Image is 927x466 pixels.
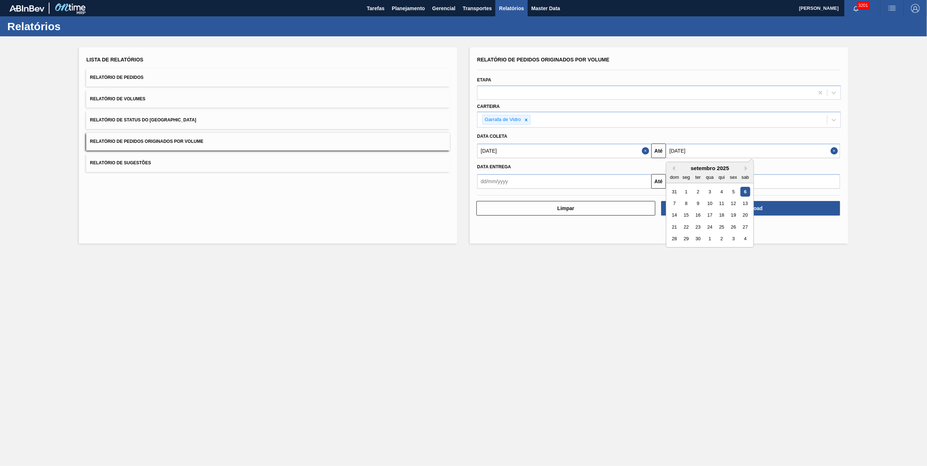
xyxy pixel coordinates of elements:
img: Logout [911,4,920,13]
div: Choose terça-feira, 2 de setembro de 2025 [693,187,703,197]
input: dd/mm/yyyy [666,144,840,158]
div: Choose quinta-feira, 11 de setembro de 2025 [717,198,727,208]
button: Relatório de Pedidos [86,69,450,87]
div: Choose terça-feira, 23 de setembro de 2025 [693,222,703,232]
div: setembro 2025 [666,165,754,171]
div: Choose terça-feira, 9 de setembro de 2025 [693,198,703,208]
span: Relatório de Sugestões [90,160,151,165]
div: Choose sexta-feira, 12 de setembro de 2025 [728,198,738,208]
div: Choose sábado, 6 de setembro de 2025 [740,187,750,197]
span: Relatório de Pedidos Originados por Volume [477,57,610,63]
span: Lista de Relatórios [86,57,143,63]
span: Gerencial [432,4,456,13]
h1: Relatórios [7,22,136,31]
button: Notificações [844,3,868,13]
button: Até [651,174,666,189]
span: Planejamento [392,4,425,13]
span: Master Data [531,4,560,13]
div: Choose segunda-feira, 15 de setembro de 2025 [681,210,691,220]
input: dd/mm/yyyy [477,174,651,189]
button: Relatório de Pedidos Originados por Volume [86,133,450,150]
div: sab [740,172,750,182]
div: Choose quarta-feira, 3 de setembro de 2025 [705,187,715,197]
div: Choose quarta-feira, 24 de setembro de 2025 [705,222,715,232]
span: Data entrega [477,164,511,169]
button: Close [642,144,651,158]
div: sex [728,172,738,182]
label: Carteira [477,104,500,109]
div: month 2025-09 [668,186,751,245]
div: Choose quinta-feira, 2 de outubro de 2025 [717,234,727,244]
span: 3201 [857,1,870,9]
button: Até [651,144,666,158]
div: Choose sábado, 4 de outubro de 2025 [740,234,750,244]
span: Tarefas [367,4,385,13]
span: Relatório de Pedidos Originados por Volume [90,139,203,144]
button: Limpar [476,201,655,216]
span: Relatório de Pedidos [90,75,143,80]
div: qui [717,172,727,182]
div: Choose sábado, 20 de setembro de 2025 [740,210,750,220]
button: Download [661,201,840,216]
button: Relatório de Status do [GEOGRAPHIC_DATA] [86,111,450,129]
div: Choose quarta-feira, 1 de outubro de 2025 [705,234,715,244]
span: Data coleta [477,134,507,139]
div: Choose quinta-feira, 18 de setembro de 2025 [717,210,727,220]
div: Choose segunda-feira, 29 de setembro de 2025 [681,234,691,244]
div: Choose sexta-feira, 3 de outubro de 2025 [728,234,738,244]
div: Choose sexta-feira, 19 de setembro de 2025 [728,210,738,220]
button: Relatório de Volumes [86,90,450,108]
div: Choose domingo, 28 de setembro de 2025 [670,234,679,244]
span: Relatórios [499,4,524,13]
div: Choose domingo, 14 de setembro de 2025 [670,210,679,220]
button: Next Month [745,166,750,171]
div: Choose sábado, 13 de setembro de 2025 [740,198,750,208]
button: Relatório de Sugestões [86,154,450,172]
button: Close [831,144,840,158]
button: Previous Month [670,166,675,171]
div: Choose sexta-feira, 5 de setembro de 2025 [728,187,738,197]
div: Choose quinta-feira, 25 de setembro de 2025 [717,222,727,232]
div: Garrafa de Vidro [483,115,522,124]
span: Relatório de Volumes [90,96,145,101]
div: Choose segunda-feira, 22 de setembro de 2025 [681,222,691,232]
img: userActions [888,4,896,13]
div: Choose quarta-feira, 10 de setembro de 2025 [705,198,715,208]
div: qua [705,172,715,182]
div: Choose domingo, 21 de setembro de 2025 [670,222,679,232]
img: TNhmsLtSVTkK8tSr43FrP2fwEKptu5GPRR3wAAAABJRU5ErkJggg== [9,5,44,12]
div: ter [693,172,703,182]
div: Choose domingo, 7 de setembro de 2025 [670,198,679,208]
div: seg [681,172,691,182]
div: Choose sábado, 27 de setembro de 2025 [740,222,750,232]
label: Etapa [477,77,491,83]
input: dd/mm/yyyy [477,144,651,158]
div: Choose sexta-feira, 26 de setembro de 2025 [728,222,738,232]
div: Choose domingo, 31 de agosto de 2025 [670,187,679,197]
div: Choose segunda-feira, 1 de setembro de 2025 [681,187,691,197]
div: Choose terça-feira, 30 de setembro de 2025 [693,234,703,244]
div: Choose quinta-feira, 4 de setembro de 2025 [717,187,727,197]
div: dom [670,172,679,182]
div: Choose segunda-feira, 8 de setembro de 2025 [681,198,691,208]
span: Relatório de Status do [GEOGRAPHIC_DATA] [90,117,196,122]
div: Choose quarta-feira, 17 de setembro de 2025 [705,210,715,220]
span: Transportes [463,4,492,13]
div: Choose terça-feira, 16 de setembro de 2025 [693,210,703,220]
